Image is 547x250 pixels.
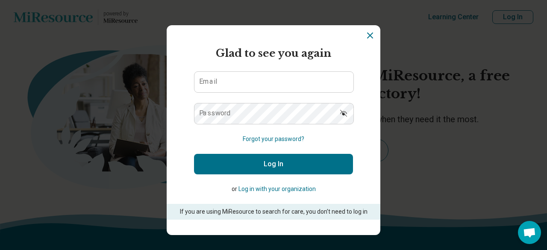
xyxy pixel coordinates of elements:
button: Log in with your organization [238,185,316,194]
button: Log In [194,154,353,174]
label: Password [199,110,231,117]
p: If you are using MiResource to search for care, you don’t need to log in [179,207,368,216]
p: or [194,185,353,194]
button: Forgot your password? [243,135,304,144]
section: Login Dialog [167,25,380,235]
label: Email [199,78,217,85]
button: Dismiss [365,30,375,41]
button: Show password [334,103,353,124]
h2: Glad to see you again [194,46,353,61]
